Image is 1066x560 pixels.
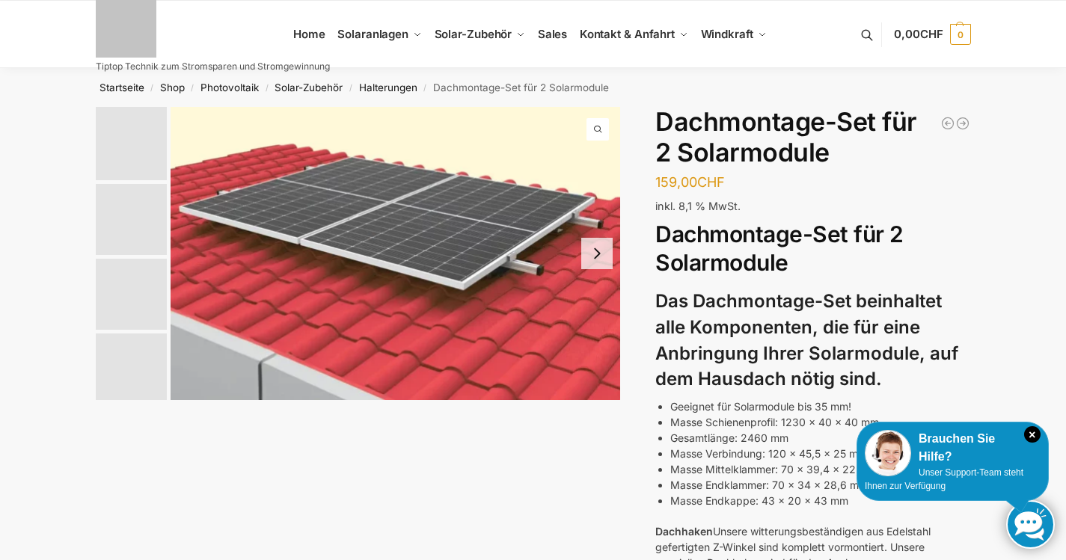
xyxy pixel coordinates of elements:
[670,461,970,477] li: Masse Mittelklammer: 70 x 39,4 x 22,4 mm
[670,430,970,446] li: Gesamtlänge: 2460 mm
[435,27,512,41] span: Solar-Zubehör
[670,493,970,508] li: Masse Endkappe: 43 x 20 x 43 mm
[655,200,741,212] span: inkl. 8,1 % MwSt.
[580,27,675,41] span: Kontakt & Anfahrt
[337,27,408,41] span: Solaranlagen
[865,467,1023,491] span: Unser Support-Team steht Ihnen zur Verfügung
[655,289,970,393] h3: Das Dachmontage-Set beinhaltet alle Komponenten, die für eine Anbringung Ihrer Solarmodule, auf d...
[655,221,904,276] strong: Dachmontage-Set für 2 Solarmodule
[417,82,433,94] span: /
[144,82,160,94] span: /
[655,174,725,190] bdi: 159,00
[531,1,573,68] a: Sales
[160,81,185,93] a: Shop
[359,81,417,93] a: Halterungen
[573,1,694,68] a: Kontakt & Anfahrt
[701,27,753,41] span: Windkraft
[697,174,725,190] span: CHF
[259,82,275,94] span: /
[275,81,343,93] a: Solar-Zubehör
[200,81,259,93] a: Photovoltaik
[99,81,144,93] a: Startseite
[894,12,970,57] a: 0,00CHF 0
[865,430,1041,466] div: Brauchen Sie Hilfe?
[670,446,970,461] li: Masse Verbindung: 120 x 45,5 x 25 mm
[655,525,713,538] strong: Dachhaken
[865,430,911,476] img: Customer service
[96,107,167,180] img: Halterung Solarpaneele Ziegeldach
[96,184,167,255] img: Solarpaneele Ziegeldach
[655,107,970,168] h1: Dachmontage-Set für 2 Solarmodule
[894,27,943,41] span: 0,00
[670,399,970,414] li: Geeignet für Solarmodule bis 35 mm!
[96,259,167,330] img: Inhalt Solarpaneele Ziegeldach
[670,414,970,430] li: Masse Schienenprofil: 1230 x 40 x 40 mm
[538,27,568,41] span: Sales
[955,116,970,131] a: Photovoltaik Solarpanel Halterung Trapezblechdach Befestigung
[96,62,330,71] p: Tiptop Technik zum Stromsparen und Stromgewinnung
[920,27,943,41] span: CHF
[185,82,200,94] span: /
[171,107,621,399] a: Halterung Solarpaneele ZiegeldachHalterung Solarpaneele Ziegeldach
[694,1,773,68] a: Windkraft
[171,107,621,399] img: Halterung Solarpaneele Ziegeldach
[670,477,970,493] li: Masse Endklammer: 70 x 34 x 28,6 mm
[428,1,531,68] a: Solar-Zubehör
[1024,426,1041,443] i: Schließen
[343,82,358,94] span: /
[950,24,971,45] span: 0
[940,116,955,131] a: Halterung für 1 Photovoltaik Modul verstellbar Schwarz
[581,238,613,269] button: Next slide
[96,333,167,404] img: Dachhacken Solarmodule
[69,68,997,107] nav: Breadcrumb
[331,1,428,68] a: Solaranlagen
